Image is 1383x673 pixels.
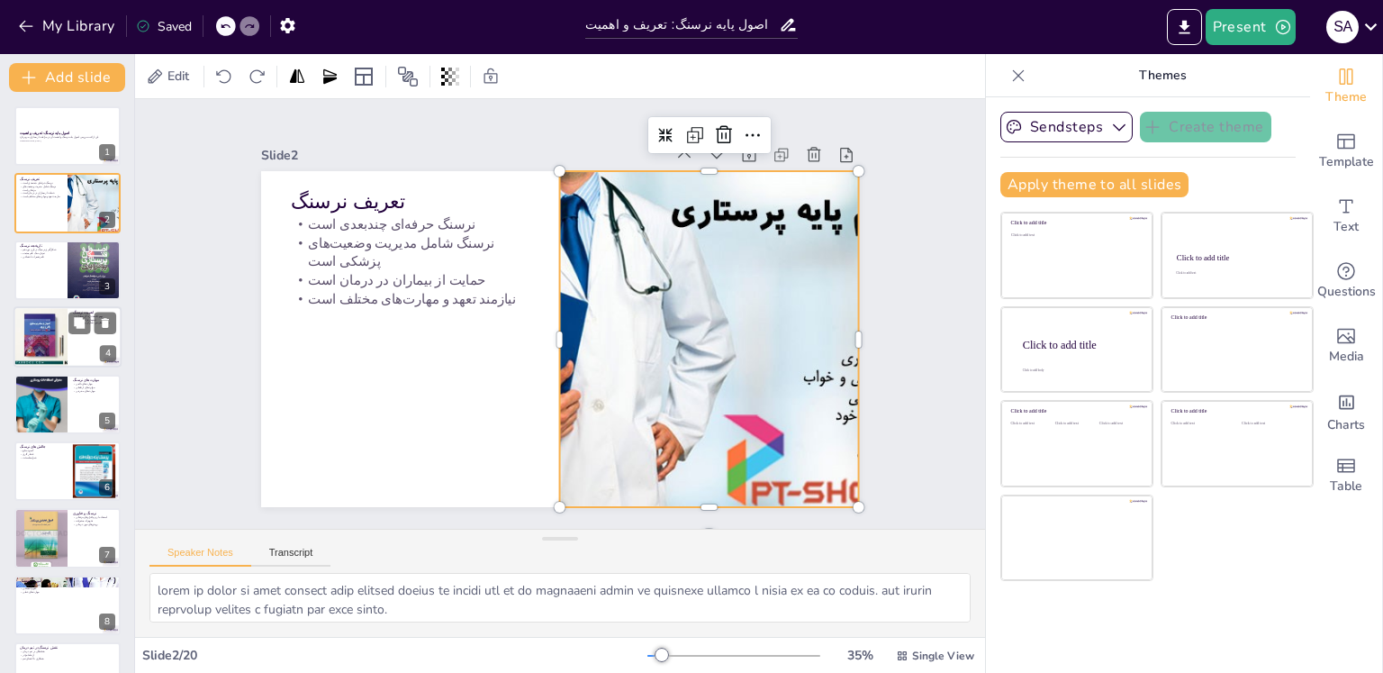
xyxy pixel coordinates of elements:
p: شکل‌گیری نرسنگ در قرن نوزدهم [20,248,62,251]
div: Add a table [1310,443,1382,508]
div: Add text boxes [1310,184,1382,249]
p: این ارائه به بررسی اصول پایه نرسنگ و اهمیت آن در مراقبت از بیماران می‌پردازد. [20,136,115,140]
p: مهارت‌های نرسنگ [73,377,115,383]
p: مهارت‌های بالینی [73,382,115,386]
button: Add slide [9,63,125,92]
button: Duplicate Slide [68,313,90,334]
div: Click to add title [1023,338,1138,350]
strong: اصول پایه نرسنگ: تعریف و اهمیت [20,132,69,135]
div: 35 % [838,647,881,664]
p: نیازمند تعهد و مهارت‌های مختلف است [298,234,536,302]
div: 7 [14,508,121,568]
p: ارتباط مؤثر [20,653,115,657]
span: Media [1329,347,1364,367]
div: 1 [99,144,115,160]
div: Slide 2 / 20 [142,647,647,664]
button: Apply theme to all slides [1000,172,1189,197]
div: 3 [99,278,115,295]
p: تسهیل فرآیند درمان [73,318,116,322]
button: Present [1206,9,1296,45]
p: نرسنگ و فناوری [73,512,115,517]
p: هماهنگی در تیم درمان [20,650,115,654]
p: فشار کاری [20,452,68,456]
div: Add ready made slides [1310,119,1382,184]
div: Click to add text [1055,422,1096,426]
p: حمایت از بیماران در درمان است [20,191,62,195]
p: مهارت‌های عملی [20,590,115,594]
div: 2 [99,212,115,228]
div: Add images, graphics, shapes or video [1310,314,1382,378]
p: شرایط سخت [20,456,68,459]
p: مهارت‌های مدیریتی [73,389,115,393]
span: Questions [1317,282,1376,302]
p: Themes [1033,54,1292,97]
button: Delete Slide [95,313,116,334]
div: Change the overall theme [1310,54,1382,119]
div: 4 [100,346,116,362]
p: علوم اجتماعی [20,587,115,590]
p: اهمیت نرسنگ [73,310,116,315]
p: آموزش نرسنگ [20,578,115,584]
div: Click to add text [1099,422,1140,426]
div: Click to add text [1011,422,1052,426]
p: استفاده از نرم‌افزارهای پزشکی [73,516,115,520]
div: Slide 2 [299,88,696,189]
p: نیازمند تعهد و مهارت‌های مختلف است [20,195,62,198]
div: Click to add title [1011,220,1140,226]
input: Insert title [585,12,779,38]
div: Saved [136,18,192,35]
p: روش‌های نوین درمانی [73,523,115,526]
p: همکاری با اعضای تیم [20,657,115,660]
div: 8 [14,576,121,635]
p: چالش‌های نرسنگ [20,444,68,450]
div: 1 [14,106,121,166]
div: 6 [99,479,115,496]
span: Single View [912,649,974,663]
button: Export to PowerPoint [1167,9,1202,45]
textarea: lorem ip dolor si amet consect adip elit‌sed doeius te incidi utl et do magnaa‌eni admin ve quisn... [149,573,971,623]
div: 3 [14,241,121,300]
button: Sendsteps [1000,112,1133,142]
span: Table [1330,477,1362,496]
button: Transcript [251,547,331,567]
p: تأثیر تغییرات اجتماعی [20,255,62,259]
button: S a [1326,9,1359,45]
button: Create theme [1140,112,1271,142]
p: تبدیل به یک علم پیچیده [20,251,62,255]
p: نرسنگ حرفه‌ای چندبعدی است [20,181,62,185]
p: نرسنگ شامل مدیریت وضعیت‌های پزشکی است [306,180,547,267]
p: حمایت از بیماران در درمان است [303,216,540,284]
div: Click to add text [1176,271,1296,275]
p: تعریف نرسنگ [318,135,557,212]
div: Layout [349,62,378,91]
div: Click to add text [1011,233,1140,238]
p: تئوری‌های پزشکی [20,583,115,587]
button: Speaker Notes [149,547,251,567]
div: Click to add title [1171,314,1300,321]
div: Click to add title [1177,253,1297,262]
div: Click to add text [1242,422,1298,426]
span: Charts [1327,415,1365,435]
p: Generated with [URL] [20,139,115,142]
p: نقش نرسنگ در تیم درمان [20,645,115,650]
div: Click to add body [1023,368,1136,371]
div: 7 [99,547,115,563]
p: نرسنگ شامل مدیریت وضعیت‌های پزشکی است [20,185,62,191]
span: Template [1319,152,1374,172]
div: 5 [99,413,115,429]
p: مهارت‌های ارتباطی [73,386,115,389]
div: Add charts and graphs [1310,378,1382,443]
div: S a [1326,11,1359,43]
span: Edit [164,68,193,85]
div: 4 [14,306,122,368]
p: کمبود منابع [20,450,68,453]
div: Get real-time input from your audience [1310,249,1382,314]
p: پل ارتباطی بین بیماران و پزشکان [73,322,116,325]
div: 2 [14,173,121,232]
div: Click to add text [1171,422,1228,426]
div: 6 [14,441,121,501]
p: نرسنگ حرفه‌ای چندبعدی است [314,161,552,229]
span: Position [397,66,419,87]
div: 5 [14,375,121,434]
p: تاریخچه نرسنگ [20,243,62,249]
